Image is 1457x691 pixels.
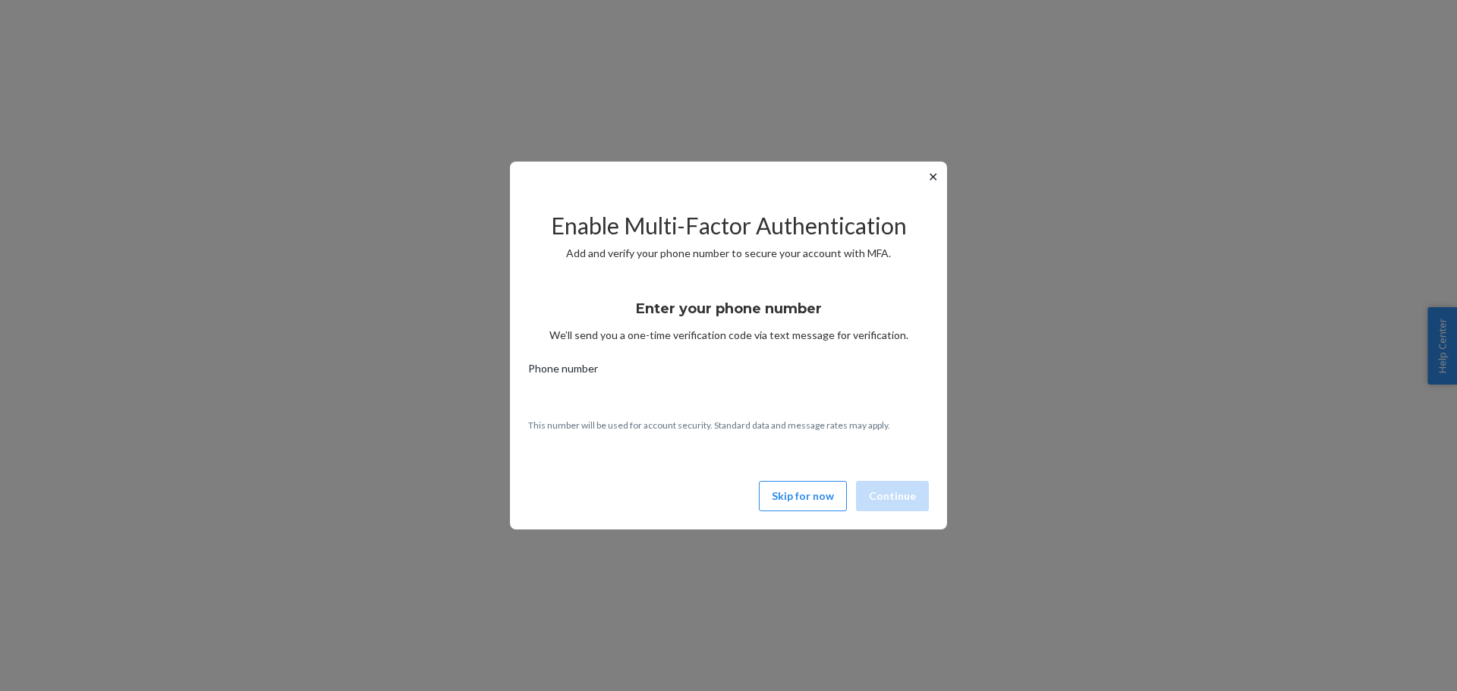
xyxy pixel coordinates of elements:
[528,213,929,238] h2: Enable Multi-Factor Authentication
[528,361,598,382] span: Phone number
[925,168,941,186] button: ✕
[759,481,847,511] button: Skip for now
[528,246,929,261] p: Add and verify your phone number to secure your account with MFA.
[528,419,929,432] p: This number will be used for account security. Standard data and message rates may apply.
[856,481,929,511] button: Continue
[528,287,929,343] div: We’ll send you a one-time verification code via text message for verification.
[636,299,822,319] h3: Enter your phone number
